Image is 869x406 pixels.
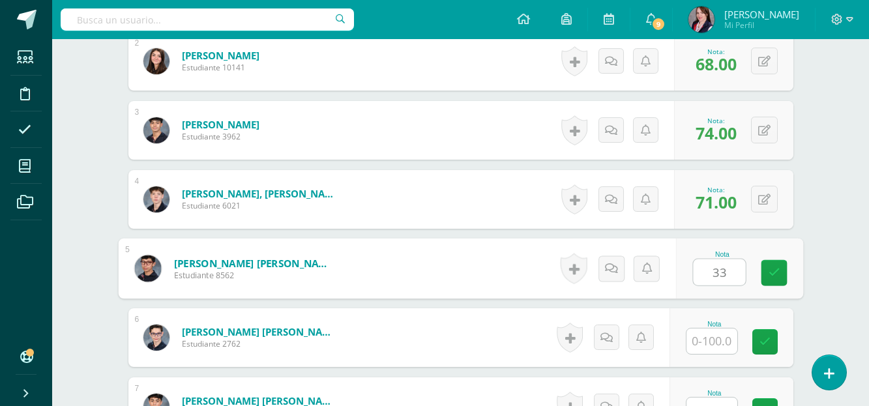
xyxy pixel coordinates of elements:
[134,255,161,282] img: d020304117cef2a6affd8389b189478e.png
[182,325,338,338] a: [PERSON_NAME] [PERSON_NAME]
[173,256,334,270] a: [PERSON_NAME] [PERSON_NAME]
[686,321,743,328] div: Nota
[696,47,737,56] div: Nota:
[686,390,743,397] div: Nota
[143,48,169,74] img: b66331d52065fd8616141864bc4c016c.png
[696,191,737,213] span: 71.00
[182,49,259,62] a: [PERSON_NAME]
[143,117,169,143] img: 26e2af0b35ee262c0c01645e1d215612.png
[724,20,799,31] span: Mi Perfil
[696,116,737,125] div: Nota:
[696,122,737,144] span: 74.00
[182,338,338,349] span: Estudiante 2762
[696,53,737,75] span: 68.00
[173,270,334,282] span: Estudiante 8562
[688,7,714,33] img: 256fac8282a297643e415d3697adb7c8.png
[724,8,799,21] span: [PERSON_NAME]
[143,325,169,351] img: e3ba3db6f5f56dd72ea5a0d46982f1c2.png
[143,186,169,212] img: 018ccce5f5253a9f6399e21e22a70f1a.png
[696,185,737,194] div: Nota:
[182,62,259,73] span: Estudiante 10141
[182,131,259,142] span: Estudiante 3962
[693,259,745,285] input: 0-100.0
[651,17,666,31] span: 9
[686,328,737,354] input: 0-100.0
[692,251,752,258] div: Nota
[182,200,338,211] span: Estudiante 6021
[182,118,259,131] a: [PERSON_NAME]
[182,187,338,200] a: [PERSON_NAME], [PERSON_NAME]
[61,8,354,31] input: Busca un usuario...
